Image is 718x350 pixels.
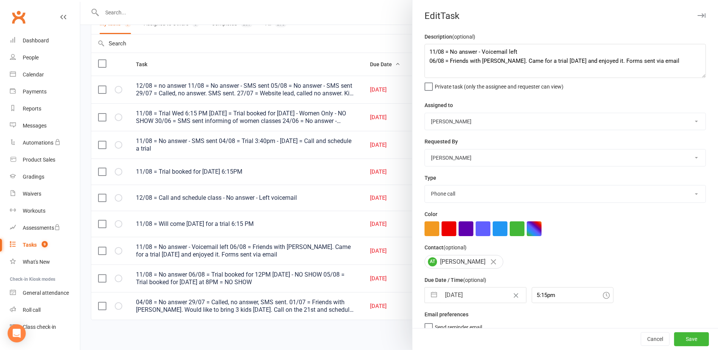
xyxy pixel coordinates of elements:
[23,37,49,44] div: Dashboard
[412,11,718,21] div: Edit Task
[23,89,47,95] div: Payments
[8,324,26,342] div: Open Intercom Messenger
[23,324,56,330] div: Class check-in
[10,100,80,117] a: Reports
[23,307,41,313] div: Roll call
[428,257,437,266] span: AT
[23,72,44,78] div: Calendar
[463,277,486,283] small: (optional)
[435,81,563,90] span: Private task (only the assignee and requester can view)
[10,32,80,49] a: Dashboard
[425,101,453,109] label: Assigned to
[425,137,458,146] label: Requested By
[23,54,39,61] div: People
[23,157,55,163] div: Product Sales
[23,225,60,231] div: Assessments
[674,333,709,346] button: Save
[425,310,468,319] label: Email preferences
[10,254,80,271] a: What's New
[435,322,482,330] span: Send reminder email
[23,290,69,296] div: General attendance
[10,134,80,151] a: Automations
[23,242,37,248] div: Tasks
[23,140,53,146] div: Automations
[9,8,28,26] a: Clubworx
[23,106,41,112] div: Reports
[425,33,475,41] label: Description
[23,174,44,180] div: Gradings
[10,117,80,134] a: Messages
[425,276,486,284] label: Due Date / Time
[10,168,80,185] a: Gradings
[23,259,50,265] div: What's New
[10,83,80,100] a: Payments
[425,243,467,252] label: Contact
[425,44,706,78] textarea: 11/08 = No answer - Voicemail left 06/08 = Friends with [PERSON_NAME]. Came for a trial [DATE] an...
[641,333,670,346] button: Cancel
[23,191,41,197] div: Waivers
[23,123,47,129] div: Messages
[425,255,503,269] div: [PERSON_NAME]
[443,244,467,250] small: (optional)
[42,241,48,247] span: 9
[425,210,437,218] label: Color
[10,185,80,202] a: Waivers
[10,66,80,83] a: Calendar
[10,236,80,254] a: Tasks 9
[452,34,475,40] small: (optional)
[10,219,80,236] a: Assessments
[10,202,80,219] a: Workouts
[425,174,436,182] label: Type
[10,302,80,319] a: Roll call
[10,285,80,302] a: General attendance kiosk mode
[10,319,80,336] a: Class kiosk mode
[23,208,45,214] div: Workouts
[509,288,523,302] button: Clear Date
[10,49,80,66] a: People
[10,151,80,168] a: Product Sales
